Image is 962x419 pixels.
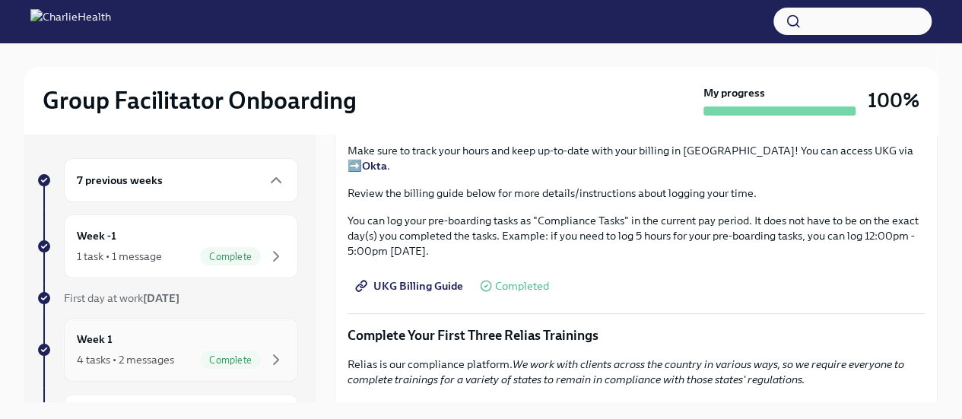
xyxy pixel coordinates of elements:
p: You can log your pre-boarding tasks as "Compliance Tasks" in the current pay period. It does not ... [348,213,925,259]
h6: Week 1 [77,331,113,348]
span: First day at work [64,291,179,305]
p: Complete Your First Three Relias Trainings [348,326,925,344]
h3: 100% [868,87,919,114]
em: We work with clients across the country in various ways, so we require everyone to complete train... [348,357,904,386]
span: UKG Billing Guide [358,278,463,294]
a: First day at work[DATE] [37,290,298,306]
div: 7 previous weeks [64,158,298,202]
h6: 7 previous weeks [77,172,163,189]
a: Week 14 tasks • 2 messagesComplete [37,318,298,382]
p: Relias is our compliance platform. [348,357,925,387]
span: Complete [200,251,261,262]
div: 1 task • 1 message [77,249,162,264]
a: UKG Billing Guide [348,271,474,301]
p: You'll complete many traninings in [GEOGRAPHIC_DATA] during onboarding, but just start with these... [348,399,925,414]
strong: My progress [703,85,765,100]
h2: Group Facilitator Onboarding [43,85,357,116]
div: 4 tasks • 2 messages [77,352,174,367]
p: Review the billing guide below for more details/instructions about logging your time. [348,186,925,201]
a: Okta [362,159,387,173]
span: Completed [495,281,549,292]
h6: Week -1 [77,227,116,244]
p: Make sure to track your hours and keep up-to-date with your billing in [GEOGRAPHIC_DATA]! You can... [348,143,925,173]
a: Week -11 task • 1 messageComplete [37,214,298,278]
span: Complete [200,354,261,366]
img: CharlieHealth [30,9,111,33]
strong: [DATE] [143,291,179,305]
